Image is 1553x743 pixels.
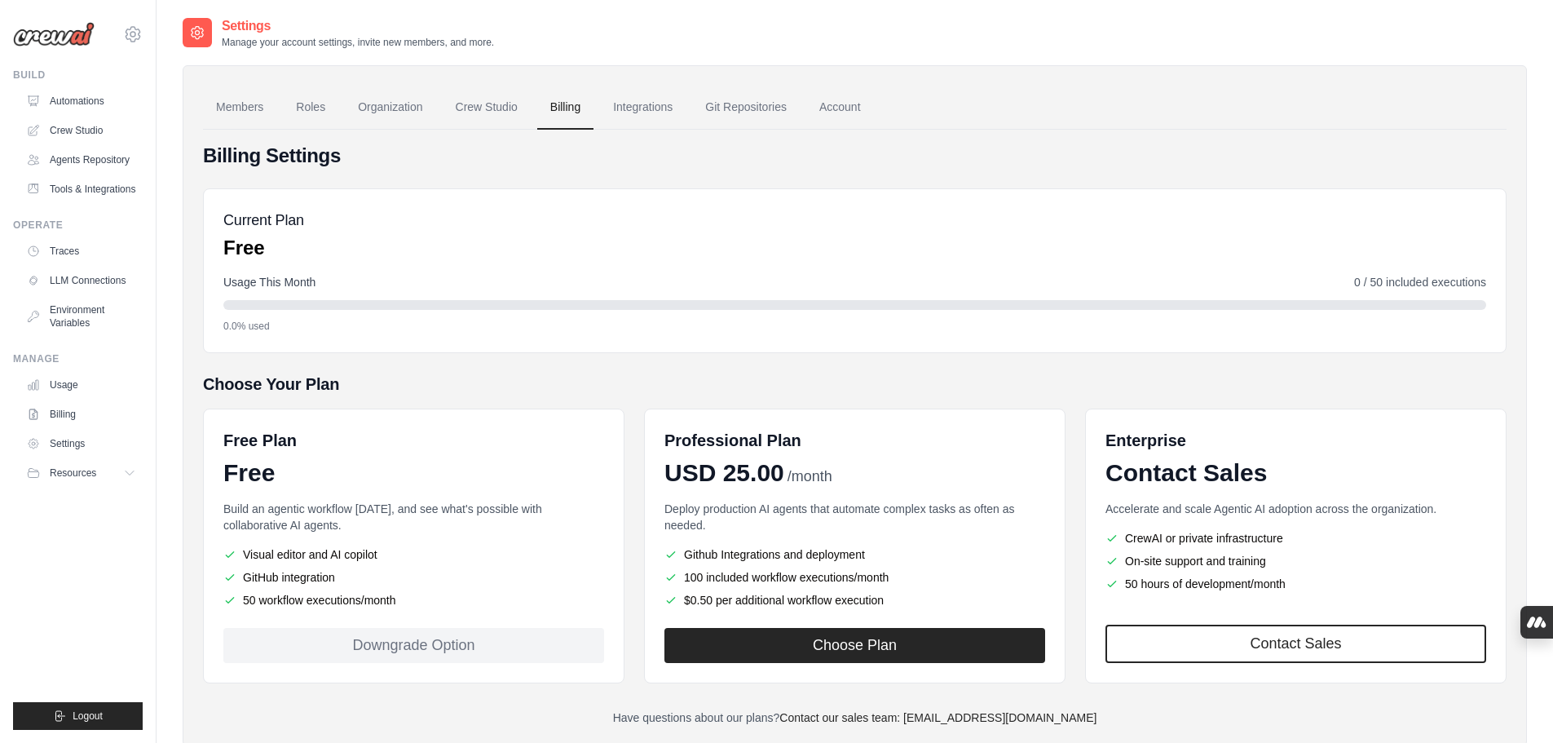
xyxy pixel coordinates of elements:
[1105,458,1486,488] div: Contact Sales
[20,176,143,202] a: Tools & Integrations
[664,546,1045,563] li: Github Integrations and deployment
[223,592,604,608] li: 50 workflow executions/month
[20,372,143,398] a: Usage
[20,460,143,486] button: Resources
[443,86,531,130] a: Crew Studio
[50,467,96,480] span: Resources
[223,628,604,663] div: Downgrade Option
[20,431,143,457] a: Settings
[223,235,304,261] p: Free
[788,466,832,488] span: /month
[20,238,143,264] a: Traces
[20,268,143,294] a: LLM Connections
[20,88,143,114] a: Automations
[203,710,1507,726] p: Have questions about our plans?
[223,320,270,333] span: 0.0% used
[1354,274,1486,290] span: 0 / 50 included executions
[1105,625,1486,663] a: Contact Sales
[203,143,1507,169] h4: Billing Settings
[20,147,143,173] a: Agents Repository
[20,297,143,336] a: Environment Variables
[223,501,604,533] p: Build an agentic workflow [DATE], and see what's possible with collaborative AI agents.
[664,592,1045,608] li: $0.50 per additional workflow execution
[664,501,1045,533] p: Deploy production AI agents that automate complex tasks as often as needed.
[13,352,143,365] div: Manage
[223,569,604,586] li: GitHub integration
[203,86,276,130] a: Members
[664,458,784,488] span: USD 25.00
[223,458,604,488] div: Free
[73,710,103,723] span: Logout
[283,86,338,130] a: Roles
[806,86,874,130] a: Account
[345,86,435,130] a: Organization
[203,373,1507,396] h5: Choose Your Plan
[223,209,304,232] h5: Current Plan
[779,711,1096,724] a: Contact our sales team: [EMAIL_ADDRESS][DOMAIN_NAME]
[1105,501,1486,517] p: Accelerate and scale Agentic AI adoption across the organization.
[13,702,143,730] button: Logout
[1105,553,1486,569] li: On-site support and training
[664,429,801,452] h6: Professional Plan
[664,569,1045,586] li: 100 included workflow executions/month
[13,22,95,46] img: Logo
[537,86,593,130] a: Billing
[13,69,143,82] div: Build
[20,401,143,427] a: Billing
[223,429,297,452] h6: Free Plan
[13,219,143,232] div: Operate
[1105,576,1486,592] li: 50 hours of development/month
[1105,429,1486,452] h6: Enterprise
[20,117,143,144] a: Crew Studio
[600,86,686,130] a: Integrations
[1105,530,1486,546] li: CrewAI or private infrastructure
[223,546,604,563] li: Visual editor and AI copilot
[692,86,800,130] a: Git Repositories
[664,628,1045,663] button: Choose Plan
[223,274,315,290] span: Usage This Month
[222,36,494,49] p: Manage your account settings, invite new members, and more.
[222,16,494,36] h2: Settings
